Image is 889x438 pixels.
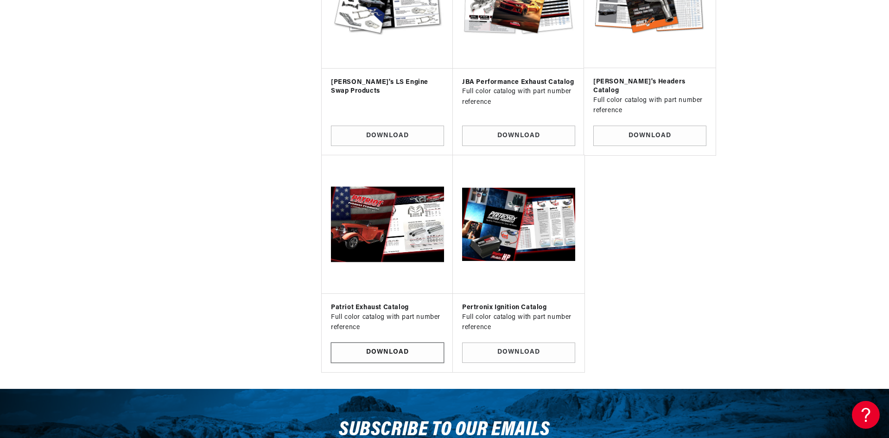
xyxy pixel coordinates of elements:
[462,303,575,312] h3: Pertronix Ignition Catalog
[462,312,575,333] p: Full color catalog with part number reference
[593,77,706,95] h3: [PERSON_NAME]'s Headers Catalog
[331,303,444,312] h3: Patriot Exhaust Catalog
[331,78,444,96] h3: [PERSON_NAME]'s LS Engine Swap Products
[462,87,575,108] p: Full color catalog with part number reference
[331,312,444,333] p: Full color catalog with part number reference
[462,78,575,87] h3: JBA Performance Exhaust Catalog
[462,165,575,284] img: Pertronix Ignition Catalog
[462,343,575,363] a: Download
[593,126,706,146] a: Download
[331,343,444,363] a: Download
[462,126,575,146] a: Download
[593,95,706,116] p: Full color catalog with part number reference
[329,163,445,286] img: Patriot Exhaust Catalog
[331,126,444,146] a: Download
